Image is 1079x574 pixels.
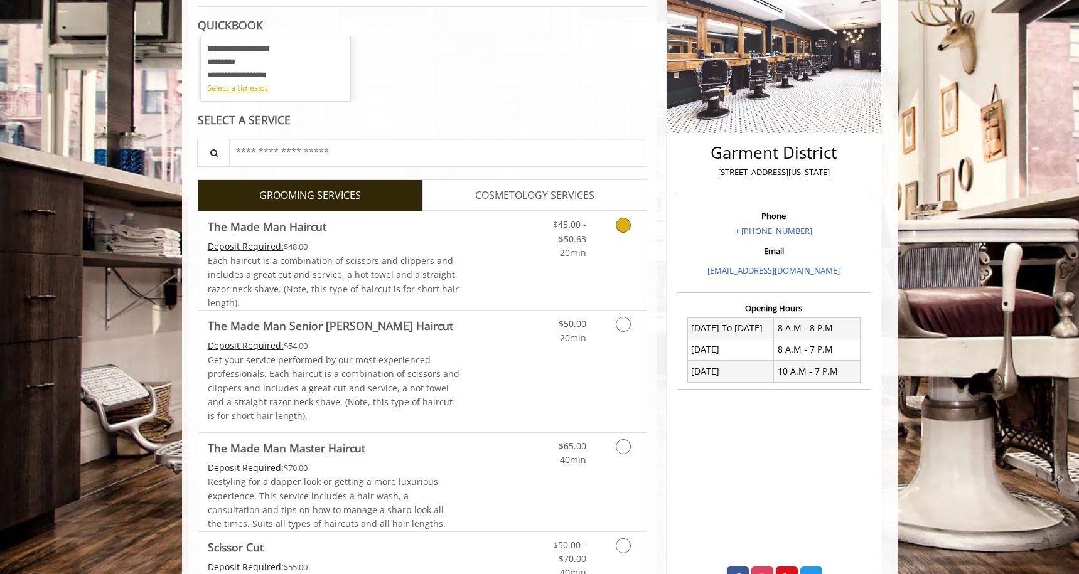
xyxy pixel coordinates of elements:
span: 40min [560,454,586,465]
b: Scissor Cut [208,538,264,556]
div: $54.00 [208,339,460,353]
b: QUICKBOOK [198,18,263,33]
td: 8 A.M - 8 P.M [774,317,861,339]
span: 20min [560,332,586,344]
h3: Phone [680,211,867,220]
b: The Made Man Haircut [208,218,326,235]
h2: Garment District [680,144,867,162]
span: Each haircut is a combination of scissors and clippers and includes a great cut and service, a ho... [208,255,459,309]
span: This service needs some Advance to be paid before we block your appointment [208,339,284,351]
span: GROOMING SERVICES [259,188,361,204]
span: This service needs some Advance to be paid before we block your appointment [208,561,284,573]
span: This service needs some Advance to be paid before we block your appointment [208,462,284,474]
td: 8 A.M - 7 P.M [774,339,861,360]
span: COSMETOLOGY SERVICES [475,188,594,204]
p: [STREET_ADDRESS][US_STATE] [680,166,867,179]
span: This service needs some Advance to be paid before we block your appointment [208,240,284,252]
div: Select a timeslot [207,82,344,95]
h3: Email [680,247,867,255]
span: $50.00 [559,317,586,329]
div: SELECT A SERVICE [198,114,648,126]
p: Get your service performed by our most experienced professionals. Each haircut is a combination o... [208,353,460,423]
b: The Made Man Master Haircut [208,439,365,457]
span: $50.00 - $70.00 [553,539,586,565]
a: + [PHONE_NUMBER] [735,225,812,237]
td: 10 A.M - 7 P.M [774,361,861,382]
span: $45.00 - $50.63 [553,218,586,244]
td: [DATE] To [DATE] [687,317,774,339]
b: The Made Man Senior [PERSON_NAME] Haircut [208,317,453,334]
td: [DATE] [687,361,774,382]
h3: Opening Hours [677,304,870,312]
div: $55.00 [208,560,460,574]
button: Service Search [197,139,230,167]
div: $48.00 [208,240,460,253]
span: $65.00 [559,440,586,452]
span: 20min [560,247,586,258]
a: [EMAIL_ADDRESS][DOMAIN_NAME] [707,265,840,276]
div: $70.00 [208,461,460,475]
td: [DATE] [687,339,774,360]
span: Restyling for a dapper look or getting a more luxurious experience. This service includes a hair ... [208,476,446,529]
